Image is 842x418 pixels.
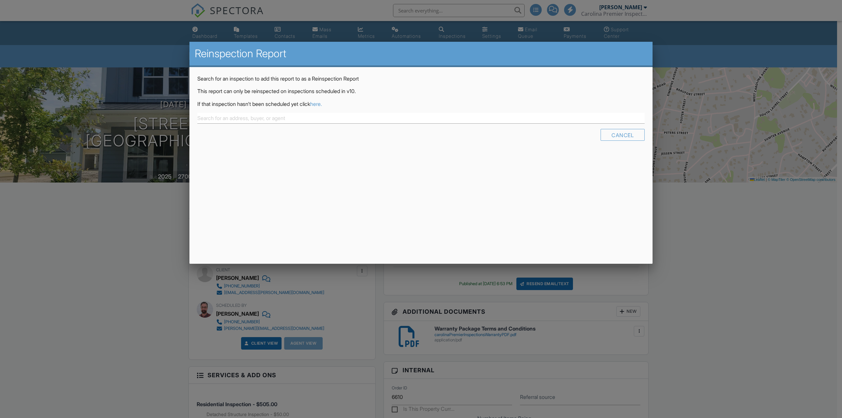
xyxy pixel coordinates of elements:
div: Cancel [601,129,645,141]
h2: Reinspection Report [195,47,647,60]
p: This report can only be reinspected on inspections scheduled in v10. [197,87,645,95]
p: Search for an inspection to add this report to as a Reinspection Report [197,75,645,82]
input: Search for an address, buyer, or agent [197,113,645,124]
a: here. [310,101,322,107]
p: If that inspection hasn't been scheduled yet click [197,100,645,108]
